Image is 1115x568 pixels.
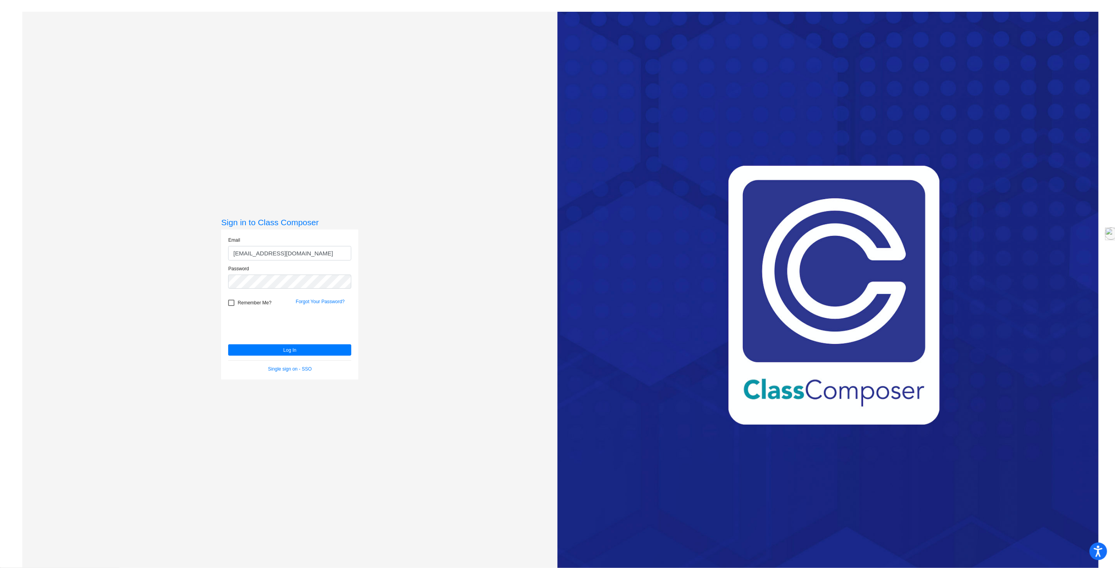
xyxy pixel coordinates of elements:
a: Forgot Your Password? [296,299,345,304]
a: Single sign on - SSO [268,366,312,372]
h3: Sign in to Class Composer [221,217,358,227]
span: Remember Me? [238,298,271,308]
label: Password [228,265,249,272]
button: Log In [228,344,351,356]
label: Email [228,237,240,244]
